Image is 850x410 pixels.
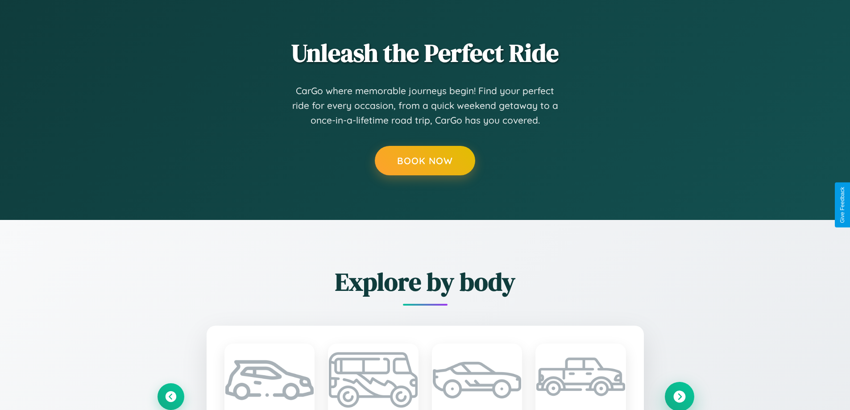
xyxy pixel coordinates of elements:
[291,83,559,128] p: CarGo where memorable journeys begin! Find your perfect ride for every occasion, from a quick wee...
[158,265,693,299] h2: Explore by body
[375,146,475,175] button: Book Now
[839,187,846,223] div: Give Feedback
[158,36,693,70] h2: Unleash the Perfect Ride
